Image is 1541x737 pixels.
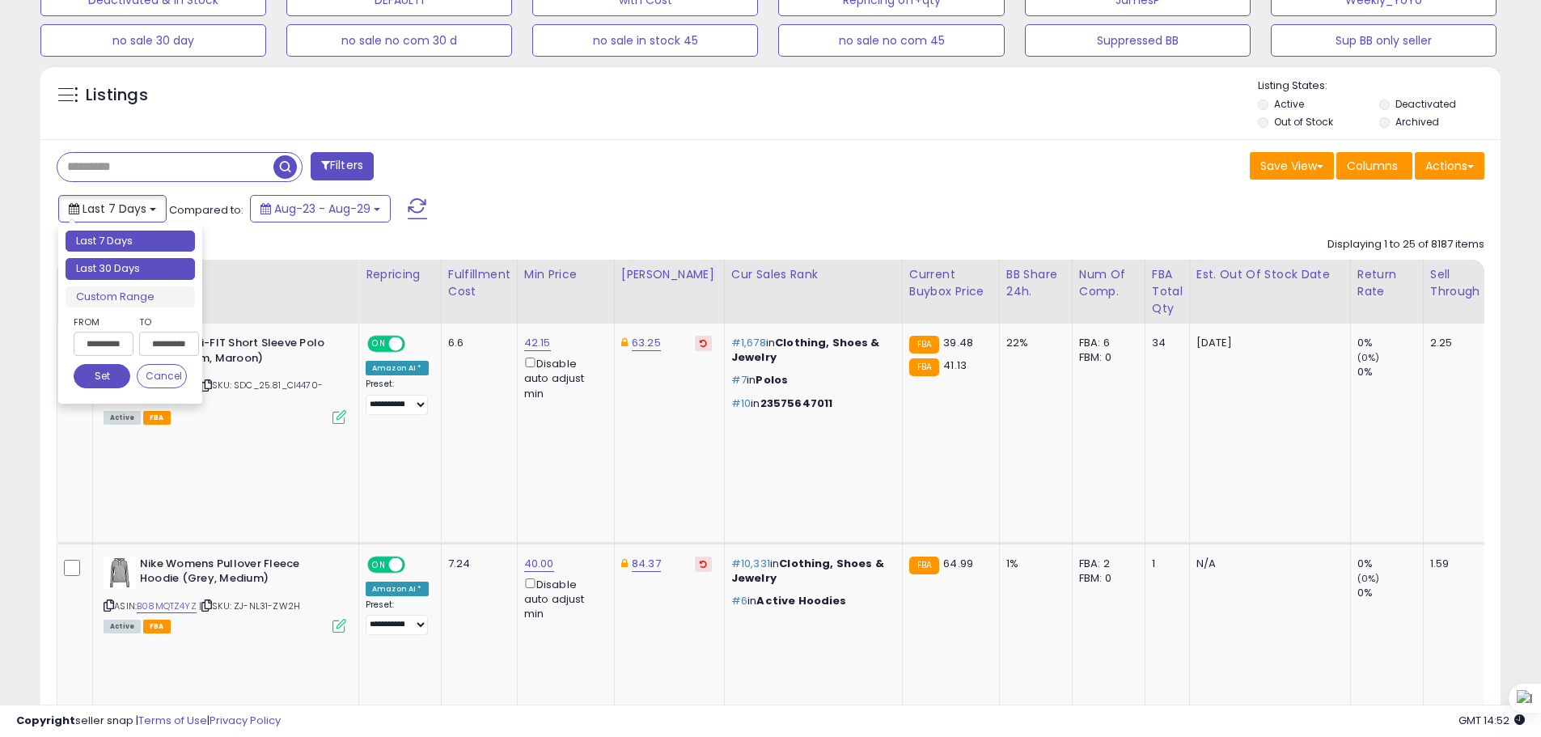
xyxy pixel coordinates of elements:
div: Min Price [524,266,608,283]
div: 1% [1006,557,1060,571]
div: Return Rate [1357,266,1416,300]
label: Active [1274,97,1304,111]
div: 0% [1357,336,1423,350]
b: Nike Mens Dri-FIT Short Sleeve Polo Shirt (Medium, Maroon) [132,336,328,370]
span: Columns [1347,158,1398,174]
span: All listings currently available for purchase on Amazon [104,620,141,633]
span: Active Hoodies [756,593,846,608]
button: Columns [1336,152,1412,180]
button: no sale 30 day [40,24,266,57]
button: no sale no com 45 [778,24,1004,57]
b: Nike Womens Pullover Fleece Hoodie (Grey, Medium) [140,557,337,591]
li: Custom Range [66,286,195,308]
button: Suppressed BB [1025,24,1251,57]
div: [PERSON_NAME] [621,266,718,283]
label: To [139,314,187,330]
div: Sell Through [1430,266,1484,300]
div: FBM: 0 [1079,571,1132,586]
span: #10 [731,396,751,411]
p: in [731,336,890,365]
button: Cancel [137,364,187,388]
a: 42.15 [524,335,551,351]
span: 2025-09-6 14:52 GMT [1458,713,1525,728]
span: All listings currently available for purchase on Amazon [104,411,141,425]
div: 22% [1006,336,1060,350]
button: Last 7 Days [58,195,167,222]
p: in [731,557,890,586]
p: in [731,396,890,411]
div: FBA: 6 [1079,336,1132,350]
div: Amazon AI * [366,582,429,596]
span: Polos [756,372,788,388]
span: FBA [143,411,171,425]
div: FBA Total Qty [1152,266,1183,317]
div: ASIN: [104,557,346,632]
small: FBA [909,358,939,376]
label: From [74,314,130,330]
span: Compared to: [169,202,243,218]
span: ON [369,337,389,351]
span: 41.13 [943,358,967,373]
span: ON [369,557,389,571]
span: Last 7 Days [83,201,146,217]
div: Fulfillment Cost [448,266,510,300]
span: Clothing, Shoes & Jewelry [731,556,884,586]
p: [DATE] [1196,336,1338,350]
label: Out of Stock [1274,115,1333,129]
div: Current Buybox Price [909,266,993,300]
li: Last 7 Days [66,231,195,252]
span: | SKU: ZJ-NL31-ZW2H [199,599,300,612]
div: Amazon AI * [366,361,429,375]
span: 64.99 [943,556,973,571]
a: B08MQTZ4YZ [137,599,197,613]
div: 7.24 [448,557,505,571]
div: ASIN: [104,336,346,422]
button: Filters [311,152,374,180]
p: in [731,594,890,608]
button: Save View [1250,152,1334,180]
p: in [731,373,890,388]
div: Repricing [366,266,434,283]
span: Aug-23 - Aug-29 [274,201,370,217]
div: 1 [1152,557,1177,571]
span: OFF [403,557,429,571]
span: #7 [731,372,747,388]
span: #6 [731,593,747,608]
a: 40.00 [524,556,554,572]
button: Actions [1415,152,1484,180]
div: Title [99,266,352,283]
div: FBM: 0 [1079,350,1132,365]
label: Archived [1395,115,1439,129]
strong: Copyright [16,713,75,728]
div: 2.25 [1430,336,1478,350]
div: 0% [1357,557,1423,571]
div: seller snap | | [16,714,281,729]
span: FBA [143,620,171,633]
small: FBA [909,557,939,574]
a: 84.37 [632,556,661,572]
div: 0% [1357,365,1423,379]
span: | SKU: SDC_25.81_CI4470-610_M [104,379,323,403]
small: (0%) [1357,351,1380,364]
a: Privacy Policy [210,713,281,728]
p: N/A [1196,557,1338,571]
a: 63.25 [632,335,661,351]
button: Sup BB only seller [1271,24,1497,57]
div: Displaying 1 to 25 of 8187 items [1327,237,1484,252]
div: 1.59 [1430,557,1478,571]
div: Disable auto adjust min [524,575,602,622]
div: FBA: 2 [1079,557,1132,571]
a: Terms of Use [138,713,207,728]
span: Clothing, Shoes & Jewelry [731,335,880,365]
button: Aug-23 - Aug-29 [250,195,391,222]
span: OFF [403,337,429,351]
div: 6.6 [448,336,505,350]
button: no sale no com 30 d [286,24,512,57]
div: Preset: [366,379,429,415]
small: FBA [909,336,939,354]
h5: Listings [86,84,148,107]
div: Est. Out Of Stock Date [1196,266,1344,283]
small: (0%) [1357,572,1380,585]
p: Listing States: [1258,78,1501,94]
div: 34 [1152,336,1177,350]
